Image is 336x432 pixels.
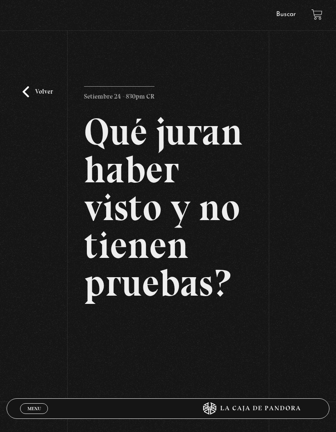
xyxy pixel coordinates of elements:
a: Buscar [276,11,296,18]
a: View your shopping cart [311,9,322,20]
p: Setiembre 24 - 830pm CR [84,86,154,103]
span: Menu [27,406,41,411]
a: Volver [23,86,53,97]
h2: Qué juran haber visto y no tienen pruebas? [84,113,252,302]
iframe: Dailymotion video player – Que juras haber visto y no tienes pruebas (98) [84,314,252,409]
span: Cerrar [25,413,44,419]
